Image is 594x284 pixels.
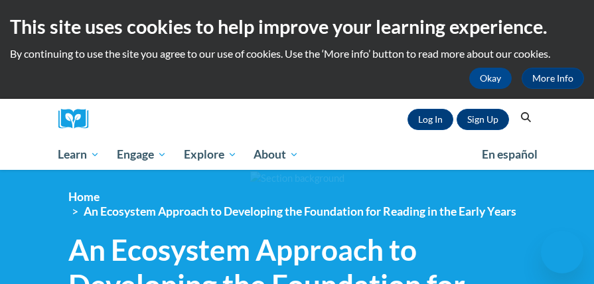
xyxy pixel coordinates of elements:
a: Engage [108,139,175,170]
p: By continuing to use the site you agree to our use of cookies. Use the ‘More info’ button to read... [10,46,584,61]
img: Logo brand [58,109,98,129]
a: Learn [50,139,109,170]
span: An Ecosystem Approach to Developing the Foundation for Reading in the Early Years [84,204,516,218]
button: Okay [469,68,512,89]
a: Cox Campus [58,109,98,129]
a: Log In [408,109,453,130]
a: Explore [175,139,246,170]
img: Section background [250,171,344,186]
span: About [254,147,299,163]
span: Learn [58,147,100,163]
span: Engage [117,147,167,163]
a: More Info [522,68,584,89]
a: En español [473,141,546,169]
span: En español [482,147,538,161]
a: Home [68,190,100,204]
h2: This site uses cookies to help improve your learning experience. [10,13,584,40]
div: Main menu [48,139,546,170]
span: Explore [184,147,237,163]
a: About [245,139,307,170]
iframe: Button to launch messaging window [541,231,583,273]
a: Register [457,109,509,130]
button: Search [516,109,536,125]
